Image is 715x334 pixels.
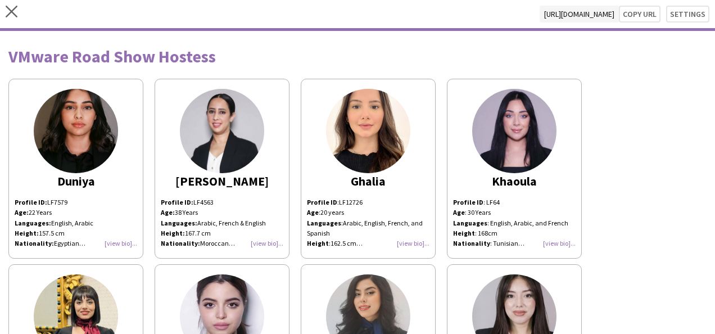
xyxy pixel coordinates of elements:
b: Nationality [453,239,490,247]
img: thumb-165706020562c4bb6dbe3f8.jpg [472,89,556,173]
strong: Height: [161,229,185,237]
span: : [307,208,320,216]
img: thumb-e9c35c81-a0c4-4ec5-8819-afbcb2c9e78d.jpg [326,89,410,173]
strong: Profile ID: [161,198,193,206]
strong: Languages: [161,219,197,227]
div: 162.5 cm [307,238,429,249]
span: : [307,198,339,206]
b: Languages [453,219,487,227]
div: [PERSON_NAME] [161,176,283,186]
strong: Age: [161,208,175,216]
span: : [307,219,343,227]
p: 38 Years Arabic, French & English 167.7 cm Moroccan [161,207,283,249]
div: Ghalia [307,176,429,186]
div: : LF64 [453,197,576,207]
b: Age [453,208,465,216]
strong: Height: [15,229,39,237]
p: 22 Years English, Arabic 157.5 cm Egyptian [15,207,137,249]
strong: Languages: [15,219,51,227]
div: VMware Road Show Hostess [8,48,707,65]
strong: Nationality: [161,239,200,247]
div: Khaoula [453,176,576,186]
b: Profile ID [307,198,337,206]
b: Languages [307,219,341,227]
p: LF7579 [15,197,137,207]
b: Height [453,229,475,237]
strong: Nationality: [15,239,54,247]
button: Copy url [619,6,660,22]
div: LF12726 [307,197,429,249]
button: Settings [666,6,709,22]
span: : 168cm [475,229,497,237]
strong: Age: [15,208,29,216]
div: 20 years [307,207,429,218]
div: : Tunisian [453,238,576,249]
span: [URL][DOMAIN_NAME] [540,6,619,22]
img: thumb-9b6fd660-ba35-4b88-a194-5e7aedc5b98e.png [180,89,264,173]
span: : English, Arabic, and French [487,219,568,227]
div: Arabic, English, French, and Spanish [307,218,429,238]
strong: Profile ID: [15,198,47,206]
div: : 30 Years [453,207,576,218]
div: Duniya [15,176,137,186]
b: Age [307,208,319,216]
p: LF4563 [161,197,283,207]
img: thumb-3f5721cb-bd9a-49c1-bd8d-44c4a3b8636f.jpg [34,89,118,173]
b: Profile ID [453,198,483,206]
span: : [307,239,331,247]
b: Height [307,239,329,247]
